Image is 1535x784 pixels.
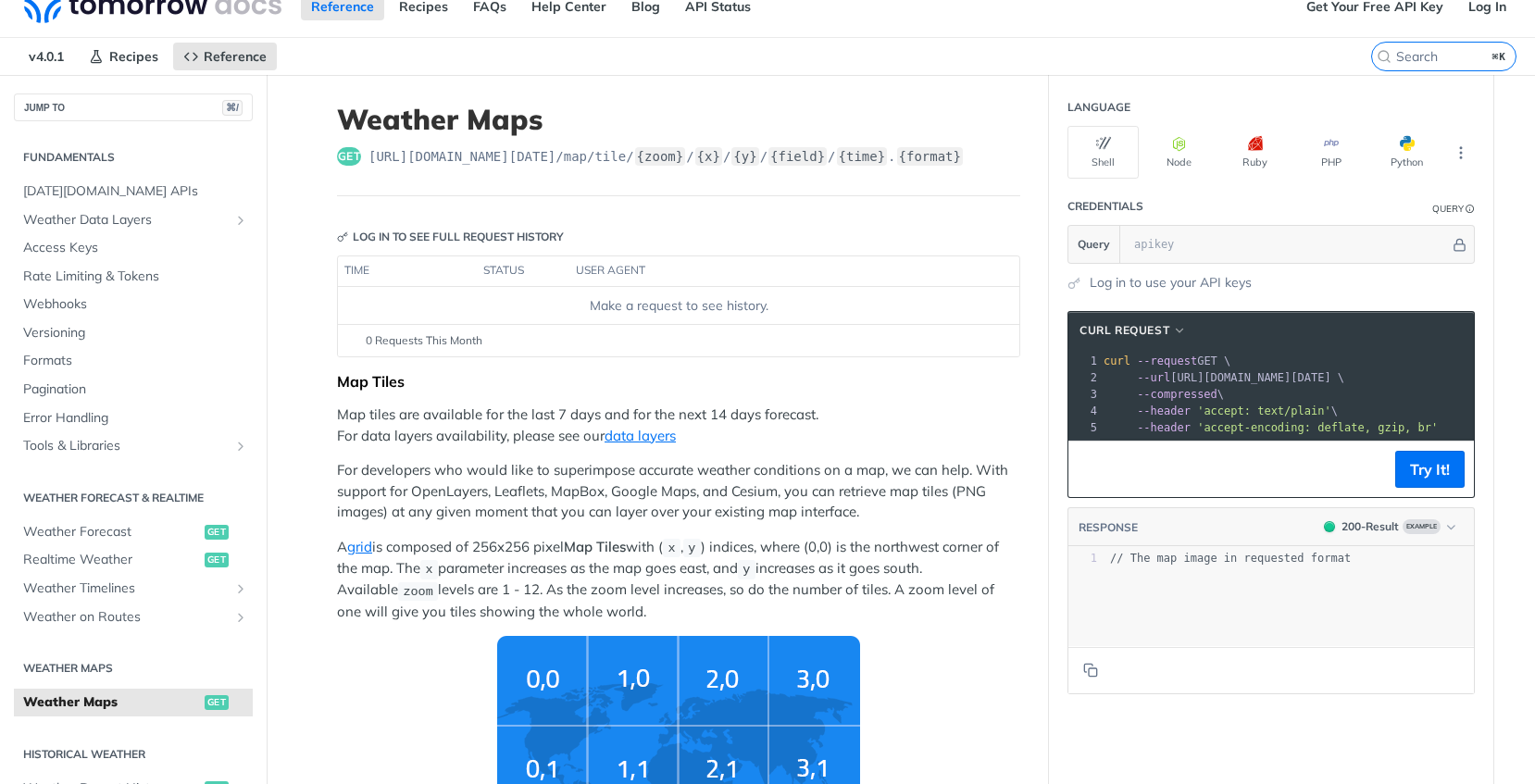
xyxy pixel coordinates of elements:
button: Show subpages for Weather Timelines [233,581,248,596]
span: Realtime Weather [23,551,200,569]
label: {y} [731,147,758,166]
span: // The map image in requested format [1110,552,1351,565]
span: Weather Data Layers [23,211,229,230]
p: Map tiles are available for the last 7 days and for the next 14 days forecast. For data layers av... [337,404,1020,446]
span: x [425,563,432,577]
span: Access Keys [23,239,248,257]
span: https://api.tomorrow.io/v4/map/tile/{zoom}/{x}/{y}/{field}/{time}.{format} [368,147,964,166]
span: get [205,695,229,710]
span: \ [1104,404,1338,417]
div: 3 [1068,386,1100,403]
span: [DATE][DOMAIN_NAME] APIs [23,182,248,201]
span: --url [1137,371,1170,384]
span: \ [1104,388,1224,401]
th: time [338,256,477,286]
div: 2 [1068,369,1100,386]
a: Weather Forecastget [14,518,253,546]
span: Example [1403,519,1441,534]
button: Try It! [1395,451,1465,488]
span: Reference [204,48,267,65]
button: JUMP TO⌘/ [14,93,253,121]
span: y [688,541,695,555]
label: {time} [837,147,888,166]
div: 1 [1068,353,1100,369]
a: Webhooks [14,291,253,318]
span: Formats [23,352,248,370]
span: Recipes [109,48,158,65]
i: Information [1466,205,1475,214]
button: Query [1068,226,1120,263]
button: Show subpages for Weather Data Layers [233,213,248,228]
a: Weather Mapsget [14,689,253,716]
span: 200 [1324,521,1335,532]
svg: Search [1377,49,1391,64]
span: y [743,563,750,577]
div: 5 [1068,419,1100,436]
input: apikey [1125,226,1450,263]
span: Weather Forecast [23,523,200,541]
a: Formats [14,347,253,375]
div: 4 [1068,403,1100,419]
div: Language [1067,99,1130,116]
span: get [205,525,229,540]
svg: More ellipsis [1453,144,1469,161]
a: Versioning [14,319,253,347]
h2: Weather Maps [14,660,253,677]
span: GET \ [1104,355,1230,367]
a: Log in to use your API keys [1090,273,1252,292]
span: Versioning [23,324,248,342]
strong: Map Tiles [564,538,626,555]
span: Webhooks [23,295,248,314]
span: x [668,541,675,555]
span: 'accept-encoding: deflate, gzip, br' [1197,421,1438,434]
button: Show subpages for Tools & Libraries [233,439,248,454]
span: Pagination [23,380,248,399]
div: Query [1432,202,1464,216]
a: Tools & LibrariesShow subpages for Tools & Libraries [14,432,253,460]
a: Recipes [79,43,168,70]
kbd: ⌘K [1488,47,1511,66]
div: Make a request to see history. [345,296,1012,316]
button: Node [1143,126,1215,179]
div: 1 [1068,551,1097,566]
span: v4.0.1 [19,43,74,70]
a: Pagination [14,376,253,404]
a: Error Handling [14,404,253,432]
a: Realtime Weatherget [14,546,253,574]
label: {format} [897,147,963,166]
div: QueryInformation [1432,202,1475,216]
div: 200 - Result [1342,518,1399,535]
h2: Historical Weather [14,746,253,763]
span: Weather Timelines [23,579,229,598]
span: ⌘/ [222,100,243,116]
div: Credentials [1067,198,1143,215]
span: curl [1104,355,1130,367]
a: grid [347,538,372,555]
button: cURL Request [1073,321,1193,340]
p: For developers who would like to superimpose accurate weather conditions on a map, we can help. W... [337,460,1020,523]
th: status [477,256,569,286]
button: Copy to clipboard [1078,455,1104,483]
p: A is composed of 256x256 pixel with ( , ) indices, where (0,0) is the northwest corner of the map... [337,537,1020,622]
a: Weather Data LayersShow subpages for Weather Data Layers [14,206,253,234]
button: Shell [1067,126,1139,179]
button: Hide [1450,235,1469,254]
div: Map Tiles [337,372,1020,391]
span: get [337,147,361,166]
button: More Languages [1447,139,1475,167]
a: Weather on RoutesShow subpages for Weather on Routes [14,604,253,631]
button: Show subpages for Weather on Routes [233,610,248,625]
label: {x} [695,147,722,166]
span: [URL][DOMAIN_NAME][DATE] \ [1104,371,1344,384]
a: data layers [605,427,676,444]
span: Weather on Routes [23,608,229,627]
button: Ruby [1219,126,1291,179]
span: --request [1137,355,1197,367]
label: {zoom} [635,147,686,166]
div: Log in to see full request history [337,229,564,245]
label: {field} [768,147,827,166]
a: Weather TimelinesShow subpages for Weather Timelines [14,575,253,603]
span: zoom [403,584,432,598]
span: Error Handling [23,409,248,428]
button: 200200-ResultExample [1315,517,1465,536]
